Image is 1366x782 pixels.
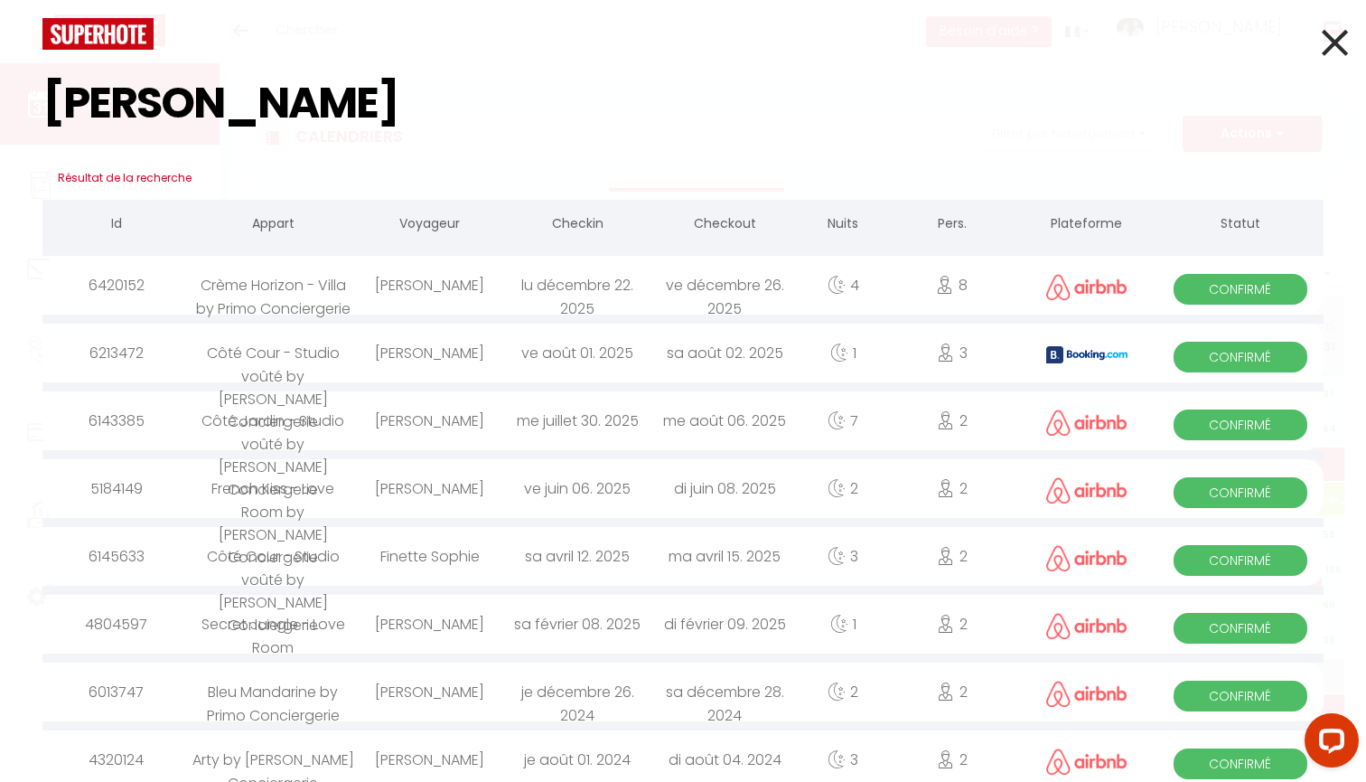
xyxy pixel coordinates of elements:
img: airbnb2.png [1046,274,1127,300]
th: Checkout [651,200,799,251]
th: Nuits [799,200,888,251]
div: 7 [799,391,888,450]
div: 2 [888,663,1016,721]
div: 6213472 [42,324,190,382]
div: Finette Sophie [356,527,503,586]
div: 2 [888,391,1016,450]
img: airbnb2.png [1046,613,1127,639]
div: 4804597 [42,595,190,654]
div: 4 [799,256,888,315]
div: ve août 01. 2025 [503,324,650,382]
div: sa février 08. 2025 [503,595,650,654]
th: Id [42,200,190,251]
h3: Résultat de la recherche [42,156,1324,200]
span: Confirmé [1174,545,1306,576]
div: Crème Horizon - Villa by Primo Conciergerie [190,256,356,315]
div: 2 [888,595,1016,654]
div: 3 [888,324,1016,382]
th: Appart [190,200,356,251]
div: Secret Jungle - Love Room [190,595,356,654]
span: Confirmé [1174,477,1306,508]
div: 8 [888,256,1016,315]
div: sa avril 12. 2025 [503,527,650,586]
div: 1 [799,324,888,382]
div: di juin 08. 2025 [651,459,799,518]
div: 6420152 [42,256,190,315]
iframe: LiveChat chat widget [1290,706,1366,782]
input: Tapez pour rechercher... [42,50,1324,156]
div: [PERSON_NAME] [356,324,503,382]
div: 1 [799,595,888,654]
div: [PERSON_NAME] [356,595,503,654]
img: airbnb2.png [1046,749,1127,775]
div: Bleu Mandarine by Primo Conciergerie [190,663,356,721]
div: 3 [799,527,888,586]
div: [PERSON_NAME] [356,663,503,721]
img: booking2.png [1046,346,1127,363]
div: sa août 02. 2025 [651,324,799,382]
div: 2 [799,459,888,518]
div: ve juin 06. 2025 [503,459,650,518]
div: French Kiss - Love Room by [PERSON_NAME] Conciergerie [190,459,356,518]
th: Statut [1157,200,1324,251]
th: Plateforme [1016,200,1157,251]
img: airbnb2.png [1046,545,1127,571]
div: 6143385 [42,391,190,450]
div: 6145633 [42,527,190,586]
th: Voyageur [356,200,503,251]
img: logo [42,18,154,50]
div: [PERSON_NAME] [356,256,503,315]
div: 5184149 [42,459,190,518]
div: Côté Cour - Studio voûté by [PERSON_NAME] Conciergerie [190,527,356,586]
span: Confirmé [1174,342,1306,372]
div: Côté Cour - Studio voûté by [PERSON_NAME] Conciergerie [190,324,356,382]
th: Checkin [503,200,650,251]
div: Côté Jardin - Studio voûté by [PERSON_NAME] Conciergerie [190,391,356,450]
div: je décembre 26. 2024 [503,663,650,721]
div: [PERSON_NAME] [356,391,503,450]
div: 6013747 [42,663,190,721]
th: Pers. [888,200,1016,251]
div: me août 06. 2025 [651,391,799,450]
img: airbnb2.png [1046,410,1127,436]
div: ve décembre 26. 2025 [651,256,799,315]
div: lu décembre 22. 2025 [503,256,650,315]
img: airbnb2.png [1046,681,1127,707]
span: Confirmé [1174,681,1306,711]
div: me juillet 30. 2025 [503,391,650,450]
img: airbnb2.png [1046,477,1127,504]
div: ma avril 15. 2025 [651,527,799,586]
div: 2 [799,663,888,721]
div: sa décembre 28. 2024 [651,663,799,721]
div: 2 [888,459,1016,518]
span: Confirmé [1174,410,1306,440]
span: Confirmé [1174,749,1306,779]
span: Confirmé [1174,274,1306,305]
div: [PERSON_NAME] [356,459,503,518]
div: 2 [888,527,1016,586]
div: di février 09. 2025 [651,595,799,654]
span: Confirmé [1174,613,1306,644]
